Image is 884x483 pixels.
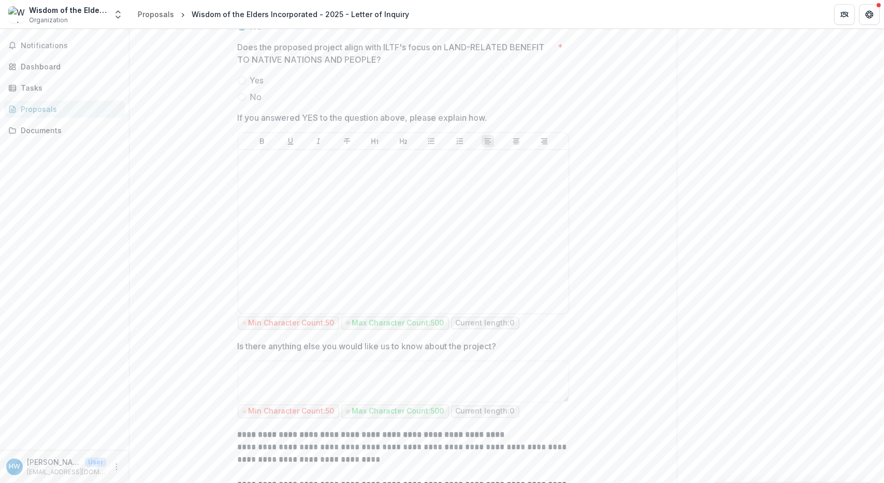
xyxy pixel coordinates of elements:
div: Wisdom of the Elders Incorporated [29,5,107,16]
p: Current length: 0 [456,407,515,416]
p: Is there anything else you would like us to know about the project? [238,340,497,352]
div: Heather Walters [9,463,20,470]
a: Tasks [4,79,125,96]
span: Organization [29,16,68,25]
a: Proposals [4,101,125,118]
p: [EMAIL_ADDRESS][DOMAIN_NAME] [27,467,106,477]
span: Notifications [21,41,121,50]
button: Align Center [510,135,523,147]
div: Proposals [21,104,117,115]
p: Min Character Count: 50 [249,319,335,328]
button: Heading 1 [369,135,381,147]
p: Does the proposed project align with ILTF's focus on LAND-RELATED BENEFIT TO NATIVE NATIONS AND P... [238,41,554,66]
div: Tasks [21,82,117,93]
p: Max Character Count: 500 [352,407,444,416]
button: Heading 2 [397,135,410,147]
a: Documents [4,122,125,139]
a: Proposals [134,7,178,22]
div: Wisdom of the Elders Incorporated - 2025 - Letter of Inquiry [192,9,409,20]
p: Max Character Count: 500 [352,319,444,328]
p: Min Character Count: 50 [249,407,335,416]
p: Current length: 0 [456,319,515,328]
nav: breadcrumb [134,7,413,22]
button: Bold [256,135,268,147]
button: Notifications [4,37,125,54]
p: User [85,458,106,467]
button: More [110,461,123,473]
div: Documents [21,125,117,136]
p: If you answered YES to the question above, please explain how. [238,111,487,124]
button: Align Right [538,135,550,147]
button: Strike [341,135,353,147]
button: Underline [284,135,297,147]
button: Bullet List [425,135,438,147]
button: Open entity switcher [111,4,125,25]
button: Italicize [312,135,325,147]
button: Ordered List [454,135,466,147]
button: Align Left [482,135,494,147]
div: Proposals [138,9,174,20]
button: Partners [834,4,855,25]
p: [PERSON_NAME] [27,457,81,467]
span: Yes [250,74,264,87]
img: Wisdom of the Elders Incorporated [8,6,25,23]
span: No [250,91,262,103]
a: Dashboard [4,58,125,75]
button: Get Help [859,4,880,25]
div: Dashboard [21,61,117,72]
